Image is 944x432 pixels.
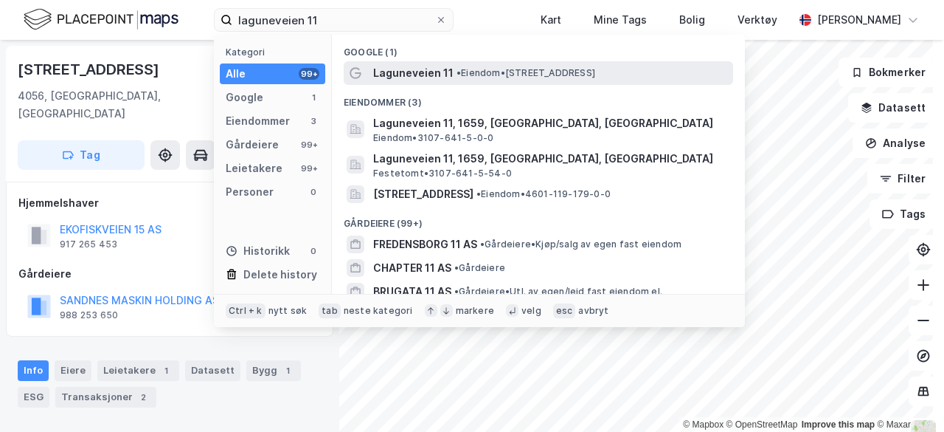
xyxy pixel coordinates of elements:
div: Bolig [679,11,705,29]
div: Mine Tags [594,11,647,29]
div: Gårdeiere (99+) [332,206,745,233]
div: [PERSON_NAME] [817,11,901,29]
div: 1 [308,92,319,103]
span: • [457,67,461,78]
span: Eiendom • [STREET_ADDRESS] [457,67,595,79]
span: Gårdeiere • Kjøp/salg av egen fast eiendom [480,239,681,250]
a: Improve this map [802,419,875,430]
div: 0 [308,245,319,257]
span: Laguneveien 11 [373,64,454,82]
span: Laguneveien 11, 1659, [GEOGRAPHIC_DATA], [GEOGRAPHIC_DATA] [373,114,727,132]
span: Laguneveien 11, 1659, [GEOGRAPHIC_DATA], [GEOGRAPHIC_DATA] [373,150,727,168]
div: 4056, [GEOGRAPHIC_DATA], [GEOGRAPHIC_DATA] [18,87,263,123]
div: Gårdeiere [226,136,279,154]
div: Eiere [55,360,91,381]
div: 3 [308,115,319,127]
div: avbryt [578,305,608,317]
div: neste kategori [344,305,413,317]
div: Eiendommer (3) [332,85,745,112]
div: Personer [226,183,274,201]
div: Verktøy [737,11,777,29]
span: • [476,188,481,199]
div: Bygg [246,360,301,381]
div: [STREET_ADDRESS] [18,58,162,81]
div: Gårdeiere [18,265,321,283]
a: Mapbox [683,419,723,430]
div: 988 253 650 [60,309,118,321]
div: 1 [280,363,295,378]
div: Delete history [243,266,317,284]
div: Datasett [185,360,240,381]
button: Datasett [848,93,938,123]
div: Leietakere [226,160,282,177]
div: esc [553,304,576,318]
button: Filter [867,164,938,193]
div: velg [521,305,541,317]
span: [STREET_ADDRESS] [373,185,473,203]
div: Google [226,89,263,106]
div: 99+ [299,68,319,80]
div: Info [18,360,49,381]
button: Tags [870,199,938,229]
button: Bokmerker [839,58,938,87]
span: FREDENSBORG 11 AS [373,236,477,253]
span: Eiendom • 4601-119-179-0-0 [476,188,611,200]
img: logo.f888ab2527a4732fd821a326f86c7f29.svg [24,7,178,32]
div: Ctrl + k [226,304,265,318]
div: Hjemmelshaver [18,194,321,212]
div: 99+ [299,162,319,174]
span: Gårdeiere • Utl. av egen/leid fast eiendom el. [454,286,662,298]
span: Festetomt • 3107-641-5-54-0 [373,168,512,179]
div: nytt søk [268,305,308,317]
div: 0 [308,186,319,198]
span: CHAPTER 11 AS [373,259,451,277]
div: Google (1) [332,35,745,61]
div: Eiendommer [226,112,290,130]
div: tab [319,304,341,318]
div: 1 [159,363,173,378]
div: Historikk [226,242,290,260]
span: • [454,262,459,273]
span: Gårdeiere [454,262,505,274]
div: 2 [136,390,150,405]
div: Alle [226,65,246,83]
span: BRUGATA 11 AS [373,283,451,301]
div: Kart [541,11,561,29]
span: • [454,286,459,297]
button: Tag [18,140,145,170]
div: ESG [18,387,49,408]
div: Transaksjoner [55,387,156,408]
div: 917 265 453 [60,239,117,250]
input: Søk på adresse, matrikkel, gårdeiere, leietakere eller personer [232,9,435,31]
div: Kategori [226,47,325,58]
div: 99+ [299,139,319,151]
iframe: Chat Widget [870,361,944,432]
button: Analyse [853,128,938,158]
div: markere [456,305,494,317]
a: OpenStreetMap [726,419,798,430]
div: Kontrollprogram for chat [870,361,944,432]
span: • [480,239,485,250]
span: Eiendom • 3107-641-5-0-0 [373,132,493,144]
div: Leietakere [97,360,179,381]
